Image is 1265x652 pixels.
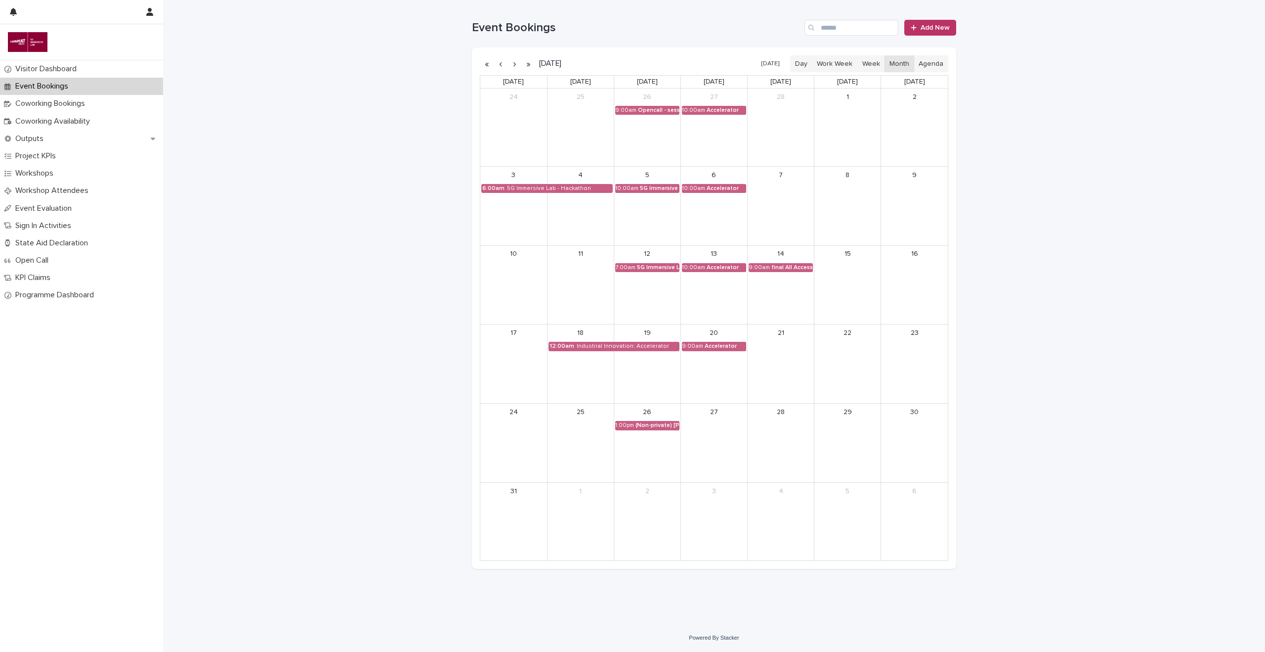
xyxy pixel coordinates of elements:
[615,185,638,192] div: 10:00am
[506,483,521,499] a: March 31, 2025
[638,107,679,114] div: Opencall - session 7
[11,186,96,195] p: Workshop Attendees
[635,422,679,429] div: (Non-private) [PERSON_NAME] - Interview
[682,185,705,192] div: 10:00am
[814,483,881,560] td: April 5, 2025
[547,166,614,245] td: March 4, 2025
[507,56,521,72] button: Next month
[702,76,726,88] a: Thursday
[615,264,635,271] div: 7:00am
[480,166,547,245] td: March 3, 2025
[773,325,789,341] a: March 21, 2025
[705,343,746,350] div: Accelerator
[814,166,881,245] td: March 8, 2025
[547,89,614,166] td: February 25, 2025
[506,167,521,183] a: March 3, 2025
[857,55,885,72] button: Week
[11,256,56,265] p: Open Call
[680,404,747,483] td: March 27, 2025
[614,245,680,325] td: March 12, 2025
[568,76,593,88] a: Tuesday
[494,56,507,72] button: Previous month
[615,107,636,114] div: 9:00am
[907,167,923,183] a: March 9, 2025
[773,246,789,262] a: March 14, 2025
[840,325,855,341] a: March 22, 2025
[707,185,746,192] div: Accelerator
[749,264,770,271] div: 9:00am
[812,55,857,72] button: Work Week
[773,483,789,499] a: April 4, 2025
[814,89,881,166] td: March 1, 2025
[573,325,589,341] a: March 18, 2025
[773,167,789,183] a: March 7, 2025
[707,107,746,114] div: Accelerator
[11,273,58,282] p: KPI Claims
[748,245,814,325] td: March 14, 2025
[639,167,655,183] a: March 5, 2025
[748,325,814,404] td: March 21, 2025
[682,264,705,271] div: 10:00am
[881,325,948,404] td: March 23, 2025
[881,404,948,483] td: March 30, 2025
[814,404,881,483] td: March 29, 2025
[706,167,722,183] a: March 6, 2025
[804,20,898,36] input: Search
[11,64,84,74] p: Visitor Dashboard
[639,246,655,262] a: March 12, 2025
[547,245,614,325] td: March 11, 2025
[11,290,102,300] p: Programme Dashboard
[707,264,746,271] div: Accelerator
[615,422,634,429] div: 1:00pm
[614,89,680,166] td: February 26, 2025
[11,134,51,143] p: Outputs
[614,325,680,404] td: March 19, 2025
[11,99,93,108] p: Coworking Bookings
[549,342,575,350] div: 12:00am
[748,166,814,245] td: March 7, 2025
[480,483,547,560] td: March 31, 2025
[614,404,680,483] td: March 26, 2025
[748,483,814,560] td: April 4, 2025
[635,76,660,88] a: Wednesday
[639,404,655,420] a: March 26, 2025
[907,246,923,262] a: March 16, 2025
[472,21,801,35] h1: Event Bookings
[11,238,96,248] p: State Aid Declaration
[639,325,655,341] a: March 19, 2025
[706,246,722,262] a: March 13, 2025
[840,246,855,262] a: March 15, 2025
[773,89,789,105] a: February 28, 2025
[680,89,747,166] td: February 27, 2025
[680,483,747,560] td: April 3, 2025
[682,343,703,350] div: 9:00am
[790,55,812,72] button: Day
[640,185,679,192] div: 5G Immersive Lab - Open Call Cohort
[547,325,614,404] td: March 18, 2025
[637,264,679,271] div: 5G Immersive Lab - Open Call Delivery Day
[11,82,76,91] p: Event Bookings
[907,89,923,105] a: March 2, 2025
[921,24,950,31] span: Add New
[907,404,923,420] a: March 30, 2025
[501,76,526,88] a: Monday
[680,325,747,404] td: March 20, 2025
[547,404,614,483] td: March 25, 2025
[639,483,655,499] a: April 2, 2025
[835,76,860,88] a: Saturday
[506,404,521,420] a: March 24, 2025
[881,89,948,166] td: March 2, 2025
[914,55,948,72] button: Agenda
[840,167,855,183] a: March 8, 2025
[573,246,589,262] a: March 11, 2025
[480,404,547,483] td: March 24, 2025
[535,60,561,67] h2: [DATE]
[480,89,547,166] td: February 24, 2025
[614,166,680,245] td: March 5, 2025
[506,89,521,105] a: February 24, 2025
[902,76,927,88] a: Sunday
[680,166,747,245] td: March 6, 2025
[814,245,881,325] td: March 15, 2025
[682,107,705,114] div: 10:00am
